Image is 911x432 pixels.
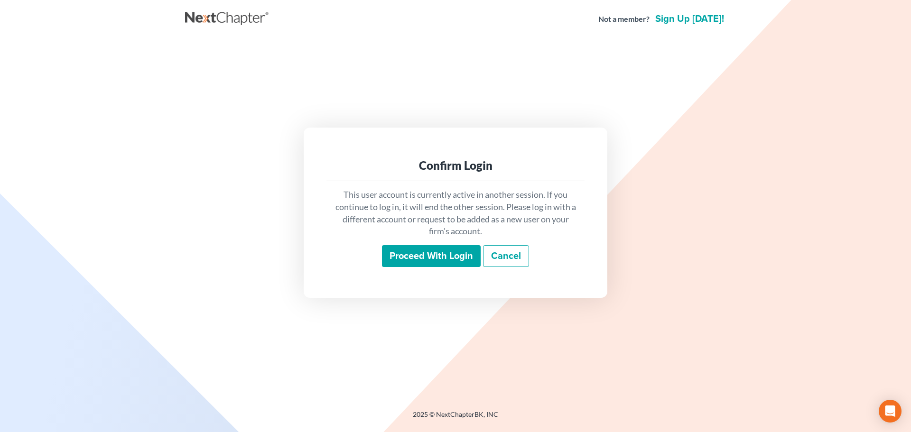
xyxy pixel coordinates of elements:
[185,410,726,427] div: 2025 © NextChapterBK, INC
[334,158,577,173] div: Confirm Login
[598,14,650,25] strong: Not a member?
[382,245,481,267] input: Proceed with login
[653,14,726,24] a: Sign up [DATE]!
[879,400,902,423] div: Open Intercom Messenger
[334,189,577,238] p: This user account is currently active in another session. If you continue to log in, it will end ...
[483,245,529,267] a: Cancel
